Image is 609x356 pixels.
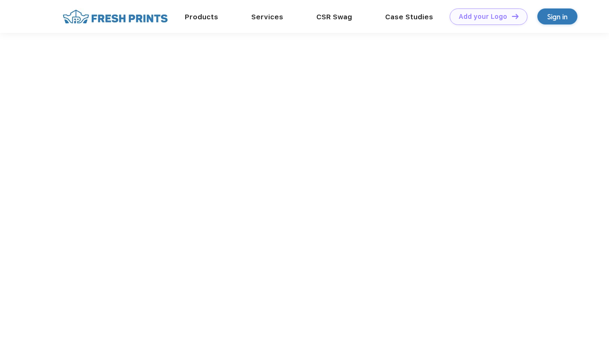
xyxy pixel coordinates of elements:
div: Add your Logo [459,13,507,21]
a: Products [185,13,218,21]
a: Sign in [537,8,577,24]
div: Sign in [547,11,568,22]
img: DT [512,14,518,19]
img: fo%20logo%202.webp [60,8,171,25]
